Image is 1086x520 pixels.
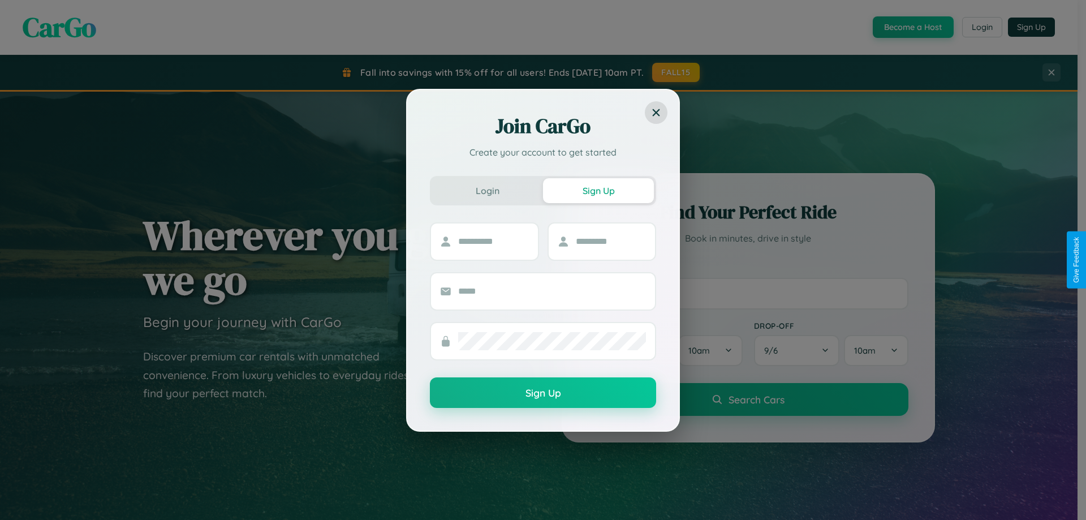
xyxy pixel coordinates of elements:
p: Create your account to get started [430,145,656,159]
h2: Join CarGo [430,113,656,140]
button: Sign Up [430,377,656,408]
button: Login [432,178,543,203]
button: Sign Up [543,178,654,203]
div: Give Feedback [1072,237,1080,283]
